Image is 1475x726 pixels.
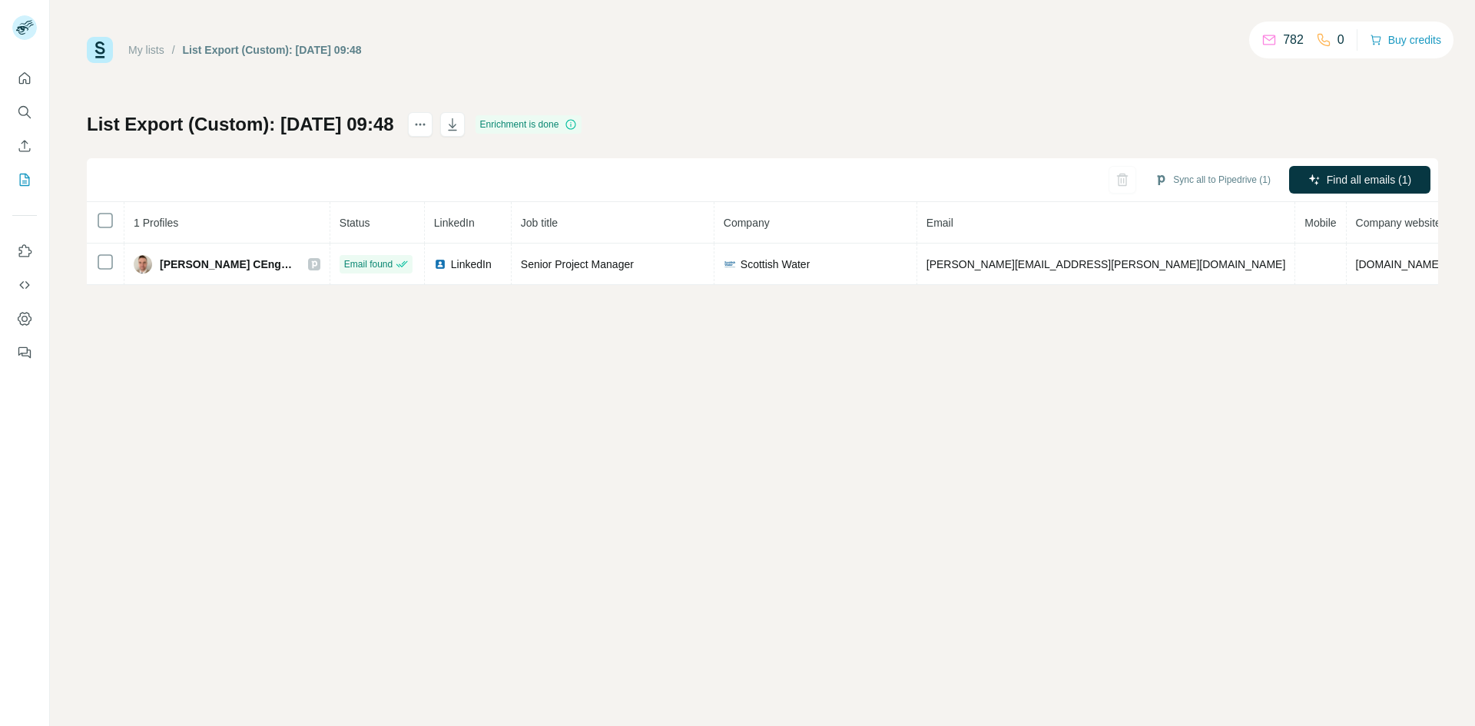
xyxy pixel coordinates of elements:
[1304,217,1336,229] span: Mobile
[434,258,446,270] img: LinkedIn logo
[1289,166,1430,194] button: Find all emails (1)
[12,98,37,126] button: Search
[12,166,37,194] button: My lists
[724,217,770,229] span: Company
[408,112,433,137] button: actions
[926,258,1286,270] span: [PERSON_NAME][EMAIL_ADDRESS][PERSON_NAME][DOMAIN_NAME]
[160,257,293,272] span: [PERSON_NAME] CEng MICE
[183,42,362,58] div: List Export (Custom): [DATE] 09:48
[12,132,37,160] button: Enrich CSV
[172,42,175,58] li: /
[741,257,810,272] span: Scottish Water
[12,65,37,92] button: Quick start
[724,258,736,270] img: company-logo
[476,115,582,134] div: Enrichment is done
[87,112,394,137] h1: List Export (Custom): [DATE] 09:48
[87,37,113,63] img: Surfe Logo
[340,217,370,229] span: Status
[926,217,953,229] span: Email
[1356,217,1441,229] span: Company website
[1356,258,1442,270] span: [DOMAIN_NAME]
[1370,29,1441,51] button: Buy credits
[1283,31,1304,49] p: 782
[12,237,37,265] button: Use Surfe on LinkedIn
[12,271,37,299] button: Use Surfe API
[134,217,178,229] span: 1 Profiles
[128,44,164,56] a: My lists
[1327,172,1411,187] span: Find all emails (1)
[434,217,475,229] span: LinkedIn
[521,217,558,229] span: Job title
[134,255,152,273] img: Avatar
[12,339,37,366] button: Feedback
[12,305,37,333] button: Dashboard
[1337,31,1344,49] p: 0
[1144,168,1281,191] button: Sync all to Pipedrive (1)
[344,257,393,271] span: Email found
[451,257,492,272] span: LinkedIn
[521,258,634,270] span: Senior Project Manager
